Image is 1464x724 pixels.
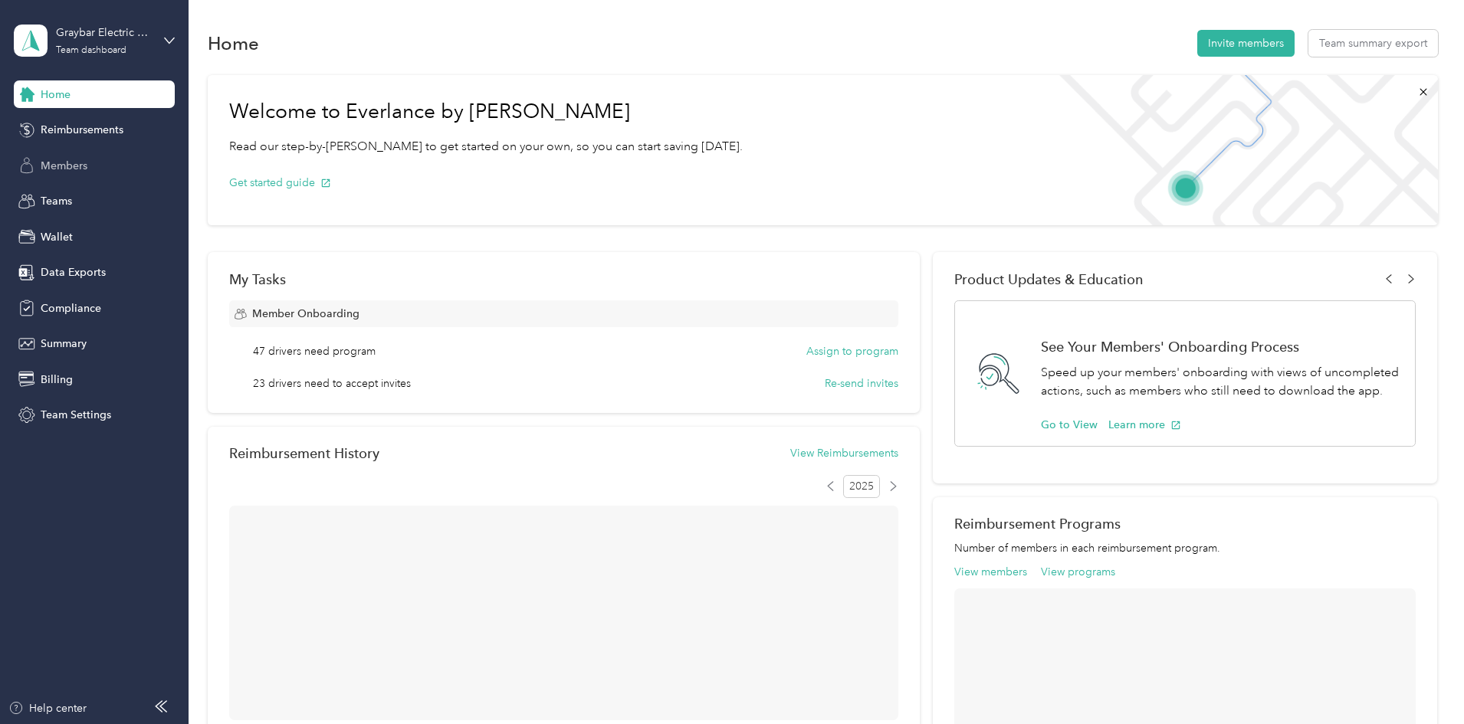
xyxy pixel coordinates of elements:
[1308,30,1438,57] button: Team summary export
[1378,638,1464,724] iframe: Everlance-gr Chat Button Frame
[41,264,106,280] span: Data Exports
[806,343,898,359] button: Assign to program
[825,375,898,391] button: Re-send invites
[41,158,87,174] span: Members
[41,336,87,352] span: Summary
[229,100,743,124] h1: Welcome to Everlance by [PERSON_NAME]
[41,300,101,316] span: Compliance
[954,516,1416,532] h2: Reimbursement Programs
[41,407,111,423] span: Team Settings
[1041,564,1115,580] button: View programs
[56,25,152,41] div: Graybar Electric Company, Inc
[8,700,87,716] button: Help center
[41,372,73,388] span: Billing
[229,445,379,461] h2: Reimbursement History
[208,35,259,51] h1: Home
[843,475,880,498] span: 2025
[1041,339,1399,355] h1: See Your Members' Onboarding Process
[229,175,331,191] button: Get started guide
[1041,363,1399,401] p: Speed up your members' onboarding with views of uncompleted actions, such as members who still ne...
[252,306,359,322] span: Member Onboarding
[954,564,1027,580] button: View members
[253,375,411,391] span: 23 drivers need to accept invites
[1197,30,1295,57] button: Invite members
[229,137,743,156] p: Read our step-by-[PERSON_NAME] to get started on your own, so you can start saving [DATE].
[253,343,376,359] span: 47 drivers need program
[1041,417,1098,433] button: Go to View
[41,193,72,209] span: Teams
[1108,417,1181,433] button: Learn more
[41,229,73,245] span: Wallet
[41,122,123,138] span: Reimbursements
[229,271,898,287] div: My Tasks
[790,445,898,461] button: View Reimbursements
[41,87,71,103] span: Home
[954,540,1416,556] p: Number of members in each reimbursement program.
[56,46,126,55] div: Team dashboard
[1044,75,1437,225] img: Welcome to everlance
[954,271,1144,287] span: Product Updates & Education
